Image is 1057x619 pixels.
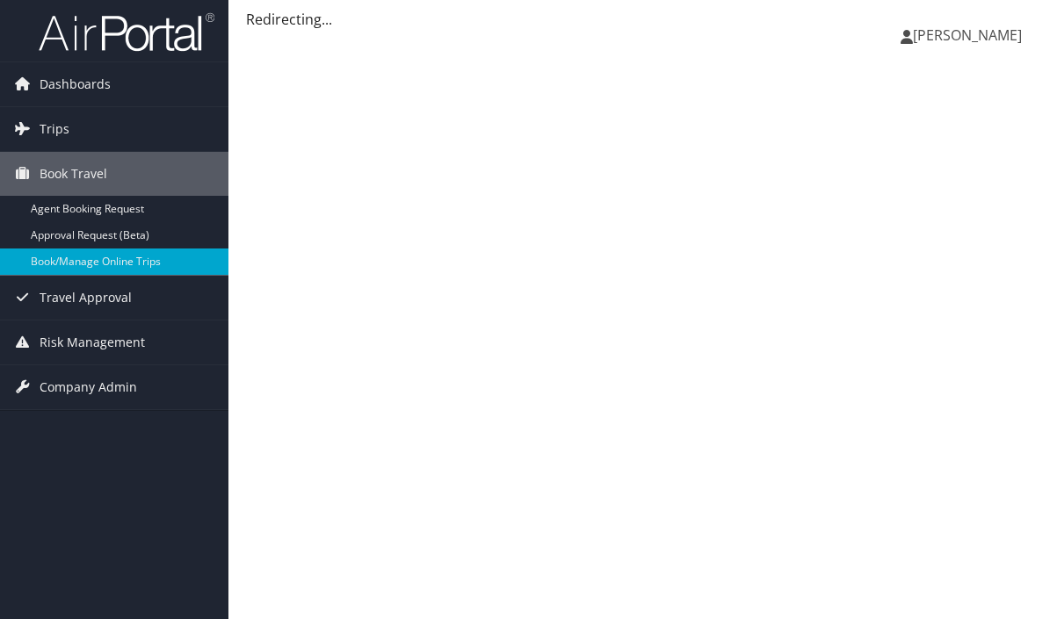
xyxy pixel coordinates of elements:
[913,25,1022,45] span: [PERSON_NAME]
[40,62,111,106] span: Dashboards
[40,152,107,196] span: Book Travel
[40,365,137,409] span: Company Admin
[39,11,214,53] img: airportal-logo.png
[246,9,1039,30] div: Redirecting...
[40,276,132,320] span: Travel Approval
[40,107,69,151] span: Trips
[40,320,145,364] span: Risk Management
[901,9,1039,61] a: [PERSON_NAME]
